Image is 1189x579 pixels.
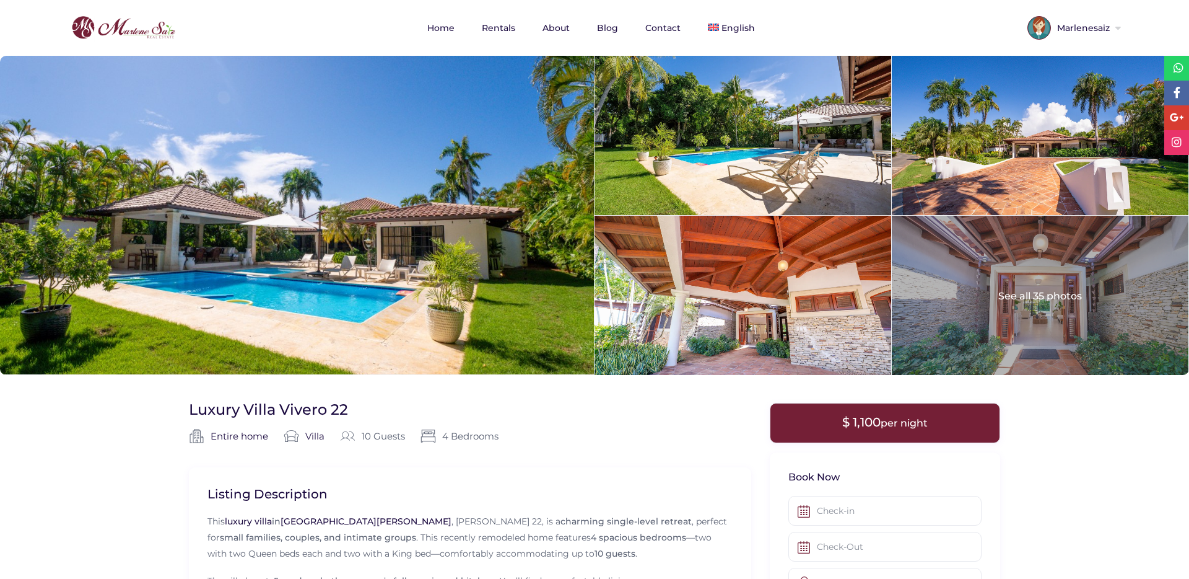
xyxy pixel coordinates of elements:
[788,496,982,526] input: Check-in
[881,417,928,429] span: per night
[207,486,733,502] h2: Listing Description
[225,516,272,527] a: luxury villa
[721,22,755,33] span: English
[560,516,692,527] b: charming single-level retreat
[591,532,686,543] b: 4 spacious bedrooms
[207,511,733,562] p: This , [PERSON_NAME] 22, is a , perfect for . This recently remodeled home features —two with two...
[788,471,982,484] h3: Book Now
[225,516,451,527] b: in
[220,532,416,543] b: small families, couples, and intimate groups
[770,403,1000,443] div: $ 1,100
[211,430,268,443] a: Entire home
[788,532,982,562] input: Check-Out
[594,548,635,559] b: 10 guests
[68,13,178,43] img: logo
[281,516,451,527] a: [GEOGRAPHIC_DATA][PERSON_NAME]
[1051,24,1113,32] span: Marlenesaiz
[305,430,324,443] a: Villa
[420,428,499,444] span: 4 Bedrooms
[189,400,348,419] h1: Luxury Villa Vivero 22
[340,428,405,444] div: 10 Guests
